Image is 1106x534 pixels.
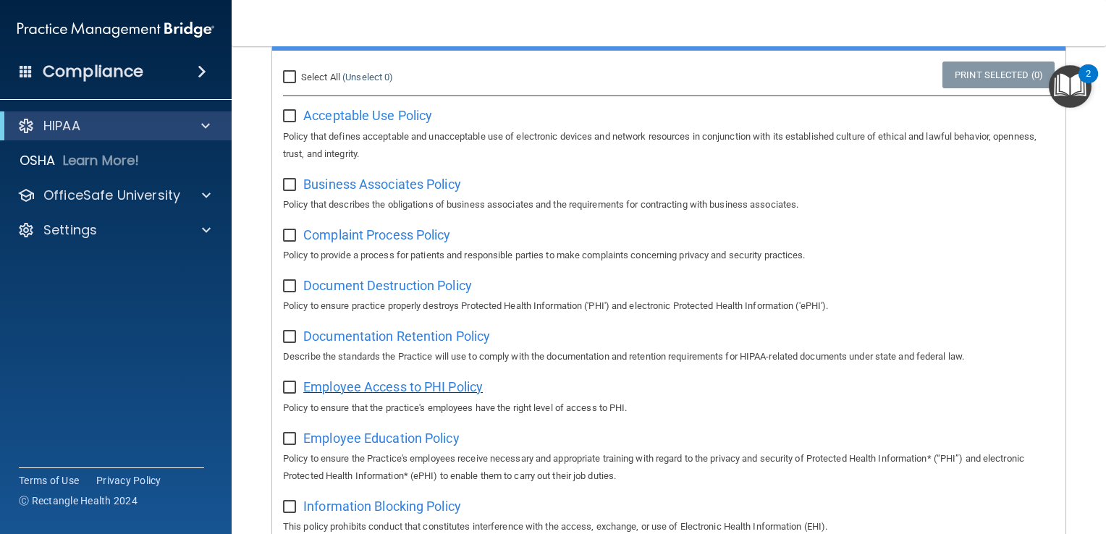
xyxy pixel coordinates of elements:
p: Policy to ensure the Practice's employees receive necessary and appropriate training with regard ... [283,450,1055,485]
p: Policy to ensure practice properly destroys Protected Health Information ('PHI') and electronic P... [283,297,1055,315]
span: Document Destruction Policy [303,278,472,293]
span: Business Associates Policy [303,177,461,192]
img: PMB logo [17,15,214,44]
p: Learn More! [63,152,140,169]
span: Information Blocking Policy [303,499,461,514]
a: Terms of Use [19,473,79,488]
p: Policy to provide a process for patients and responsible parties to make complaints concerning pr... [283,247,1055,264]
p: Describe the standards the Practice will use to comply with the documentation and retention requi... [283,348,1055,365]
p: OfficeSafe University [43,187,180,204]
span: Acceptable Use Policy [303,108,432,123]
a: Settings [17,221,211,239]
span: Ⓒ Rectangle Health 2024 [19,493,138,508]
span: Complaint Process Policy [303,227,450,242]
p: Policy that describes the obligations of business associates and the requirements for contracting... [283,196,1055,213]
p: OSHA [20,152,56,169]
p: Policy to ensure that the practice's employees have the right level of access to PHI. [283,399,1055,417]
p: Settings [43,221,97,239]
a: HIPAA [17,117,210,135]
span: Employee Access to PHI Policy [303,379,483,394]
span: Employee Education Policy [303,431,460,446]
div: 2 [1086,74,1091,93]
a: Privacy Policy [96,473,161,488]
p: HIPAA [43,117,80,135]
a: (Unselect 0) [342,72,393,82]
a: Print Selected (0) [942,62,1055,88]
button: Open Resource Center, 2 new notifications [1049,65,1092,108]
p: Policy that defines acceptable and unacceptable use of electronic devices and network resources i... [283,128,1055,163]
iframe: Drift Widget Chat Controller [1034,436,1089,491]
h4: Compliance [43,62,143,82]
a: OfficeSafe University [17,187,211,204]
input: Select All (Unselect 0) [283,72,300,83]
span: Select All [301,72,340,82]
span: Documentation Retention Policy [303,329,490,344]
